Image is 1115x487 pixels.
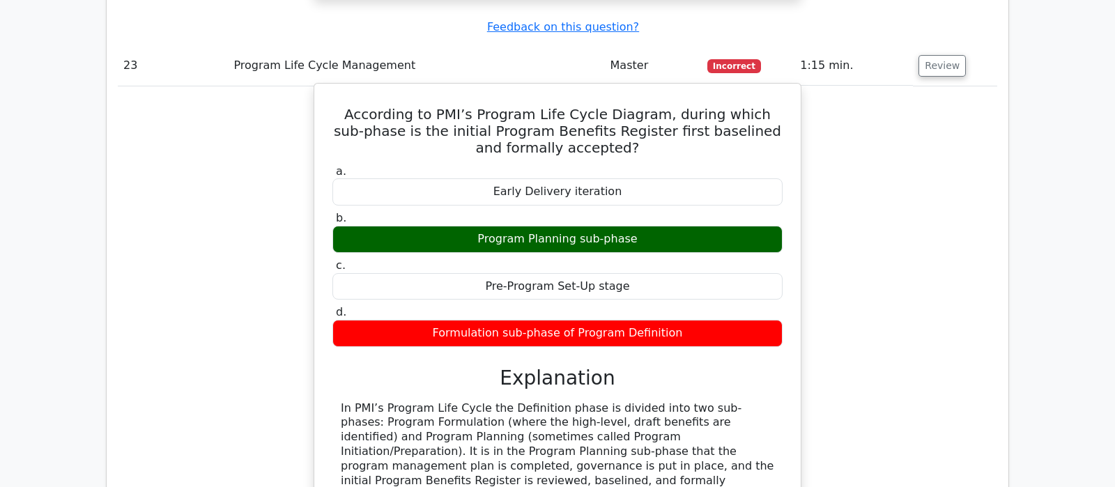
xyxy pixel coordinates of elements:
[336,305,346,318] span: d.
[487,20,639,33] a: Feedback on this question?
[228,46,604,86] td: Program Life Cycle Management
[332,226,783,253] div: Program Planning sub-phase
[118,46,228,86] td: 23
[332,320,783,347] div: Formulation sub-phase of Program Definition
[336,164,346,178] span: a.
[331,106,784,156] h5: According to PMI’s Program Life Cycle Diagram, during which sub-phase is the initial Program Bene...
[707,59,761,73] span: Incorrect
[332,178,783,206] div: Early Delivery iteration
[332,273,783,300] div: Pre-Program Set-Up stage
[794,46,913,86] td: 1:15 min.
[336,211,346,224] span: b.
[605,46,702,86] td: Master
[341,366,774,390] h3: Explanation
[336,258,346,272] span: c.
[918,55,966,77] button: Review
